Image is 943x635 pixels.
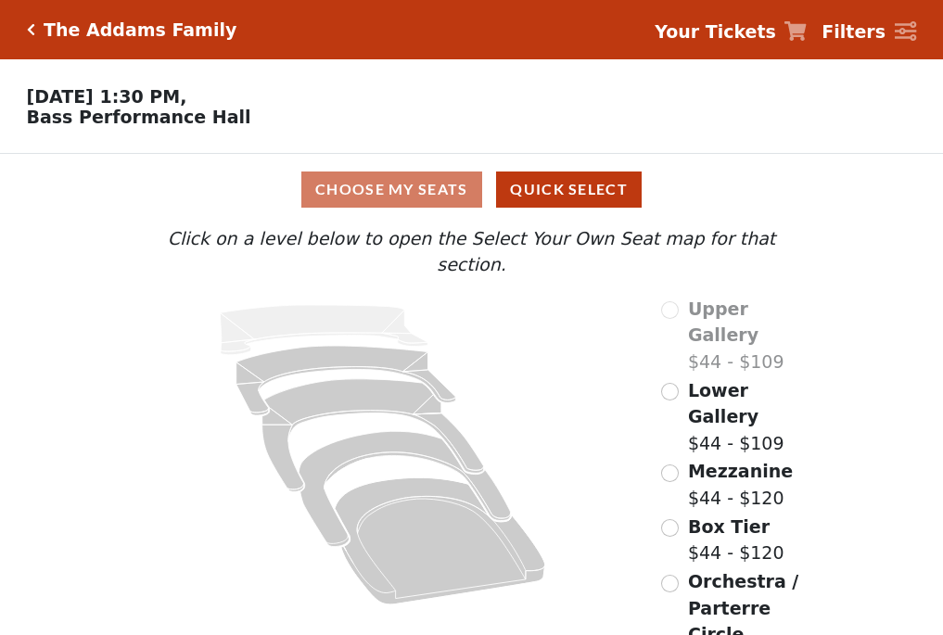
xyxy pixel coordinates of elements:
path: Lower Gallery - Seats Available: 206 [236,346,456,415]
span: Mezzanine [688,461,793,481]
path: Upper Gallery - Seats Available: 0 [221,305,428,355]
strong: Your Tickets [655,21,776,42]
span: Upper Gallery [688,298,758,346]
span: Box Tier [688,516,770,537]
span: Lower Gallery [688,380,758,427]
label: $44 - $120 [688,514,784,566]
p: Click on a level below to open the Select Your Own Seat map for that section. [131,225,811,278]
label: $44 - $109 [688,296,812,375]
strong: Filters [822,21,886,42]
path: Orchestra / Parterre Circle - Seats Available: 76 [336,477,546,604]
a: Filters [822,19,916,45]
label: $44 - $120 [688,458,793,511]
button: Quick Select [496,171,642,208]
a: Click here to go back to filters [27,23,35,36]
a: Your Tickets [655,19,807,45]
h5: The Addams Family [44,19,236,41]
label: $44 - $109 [688,377,812,457]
